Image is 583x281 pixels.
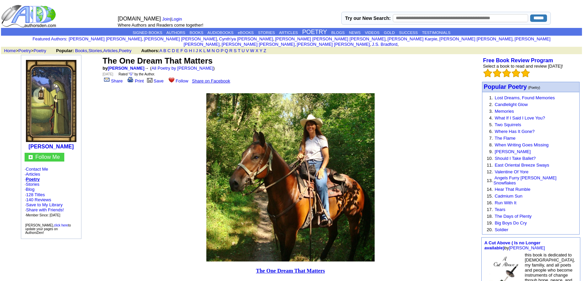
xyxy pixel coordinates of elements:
[206,93,375,261] img: 351395.JPG
[26,187,35,192] a: Blog
[56,48,273,53] font: , , ,
[118,72,155,76] font: Rated " " by the Author.
[384,31,395,35] a: GOLD
[387,36,437,41] a: [PERSON_NAME] Karpie
[242,48,245,53] a: U
[130,72,132,76] a: G
[207,48,210,53] a: M
[108,66,144,71] a: [PERSON_NAME]
[189,48,192,53] a: H
[144,66,215,71] font: → ( )
[489,102,493,107] font: 2.
[26,207,64,212] a: Share with Friends!
[514,37,514,41] font: i
[225,48,228,53] a: Q
[495,142,549,147] a: When Writing Goes Missing
[489,129,493,134] font: 6.
[118,16,161,22] font: [DOMAIN_NAME]
[26,197,51,202] a: 140 Reviews
[163,48,166,53] a: B
[171,16,182,22] a: Login
[128,77,133,82] img: print.gif
[489,122,493,127] font: 5.
[29,155,33,159] img: gc.jpg
[483,64,563,69] font: Select a book to read and review [DATE]!
[495,200,516,205] a: Run With It
[489,115,493,120] font: 4.
[495,187,530,192] a: Hear That Rumble
[502,69,511,77] img: bigemptystars.png
[26,172,40,177] a: Articles
[196,48,198,53] a: J
[146,78,164,83] a: Save
[2,48,55,53] font: > >
[365,31,379,35] a: VIDEOS
[218,37,219,41] font: i
[493,175,556,185] a: Angels Furry [PERSON_NAME] Snowflakes
[489,95,493,100] font: 1.
[494,122,521,127] a: Two Squirrels
[35,154,60,160] font: Follow Me
[166,31,185,35] a: AUTHORS
[26,177,40,182] a: Poetry
[494,136,515,141] a: The Flame
[144,36,217,41] a: [PERSON_NAME] [PERSON_NAME]
[26,167,48,172] a: Contact Me
[483,58,553,63] b: Free Book Review Program
[487,169,493,174] font: 12.
[487,163,493,168] font: 11.
[168,48,171,53] a: C
[255,48,259,53] a: X
[162,16,184,22] font: |
[274,37,275,41] font: i
[25,167,78,218] font: · · · · ·
[118,23,203,28] font: Where Authors and Readers come together!
[234,48,237,53] a: S
[489,136,493,141] font: 7.
[296,43,297,46] font: i
[4,48,16,53] a: Home
[54,223,68,227] a: click here
[489,142,493,147] font: 8.
[372,42,398,47] a: J.S. Bradford
[349,31,361,35] a: NEWS
[264,48,266,53] a: Z
[484,84,527,90] a: Popular Poetry
[146,77,153,82] img: library.gif
[279,31,298,35] a: ARTICLES
[297,42,370,47] a: [PERSON_NAME] [PERSON_NAME]
[439,36,512,41] a: [PERSON_NAME] [PERSON_NAME]
[229,48,232,53] a: R
[103,56,213,65] font: The One Dream That Matters
[26,60,76,142] img: 112038.jpg
[345,15,390,21] label: Try our New Search:
[495,227,508,232] a: Soldier
[494,207,505,212] a: Tears
[487,227,493,232] font: 20.
[19,48,31,53] a: Poetry
[250,48,254,53] a: W
[487,156,493,161] font: 10.
[258,31,275,35] a: STORIES
[487,207,493,212] font: 17.
[487,178,493,183] font: 13.
[103,48,118,53] a: Articles
[1,4,58,28] img: logo_ad.gif
[25,202,64,217] font: · · ·
[528,86,540,90] font: (Poetry)
[104,77,110,82] img: share_page.gif
[29,144,74,149] a: [PERSON_NAME]
[25,223,71,235] font: [PERSON_NAME], to update your pages on AuthorsDen!
[184,48,187,53] a: G
[172,48,175,53] a: D
[495,129,535,134] a: Where Has It Gone?
[521,69,530,77] img: bigemptystars.png
[26,202,63,207] a: Save to My Library
[331,31,345,35] a: BLOGS
[89,48,102,53] a: Stories
[495,149,531,154] a: [PERSON_NAME]
[221,48,224,53] a: P
[219,36,273,41] a: Cynth'ya [PERSON_NAME]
